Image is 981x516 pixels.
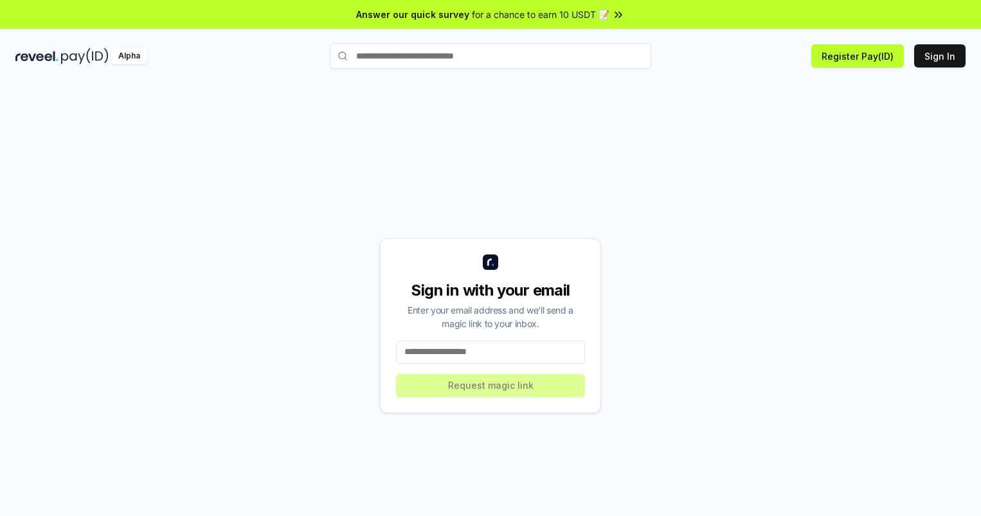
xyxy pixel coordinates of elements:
button: Register Pay(ID) [811,44,904,67]
button: Sign In [914,44,966,67]
div: Enter your email address and we’ll send a magic link to your inbox. [396,303,585,330]
div: Alpha [111,48,147,64]
span: Answer our quick survey [356,8,469,21]
span: for a chance to earn 10 USDT 📝 [472,8,609,21]
img: logo_small [483,254,498,270]
img: pay_id [61,48,109,64]
img: reveel_dark [15,48,59,64]
div: Sign in with your email [396,280,585,301]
